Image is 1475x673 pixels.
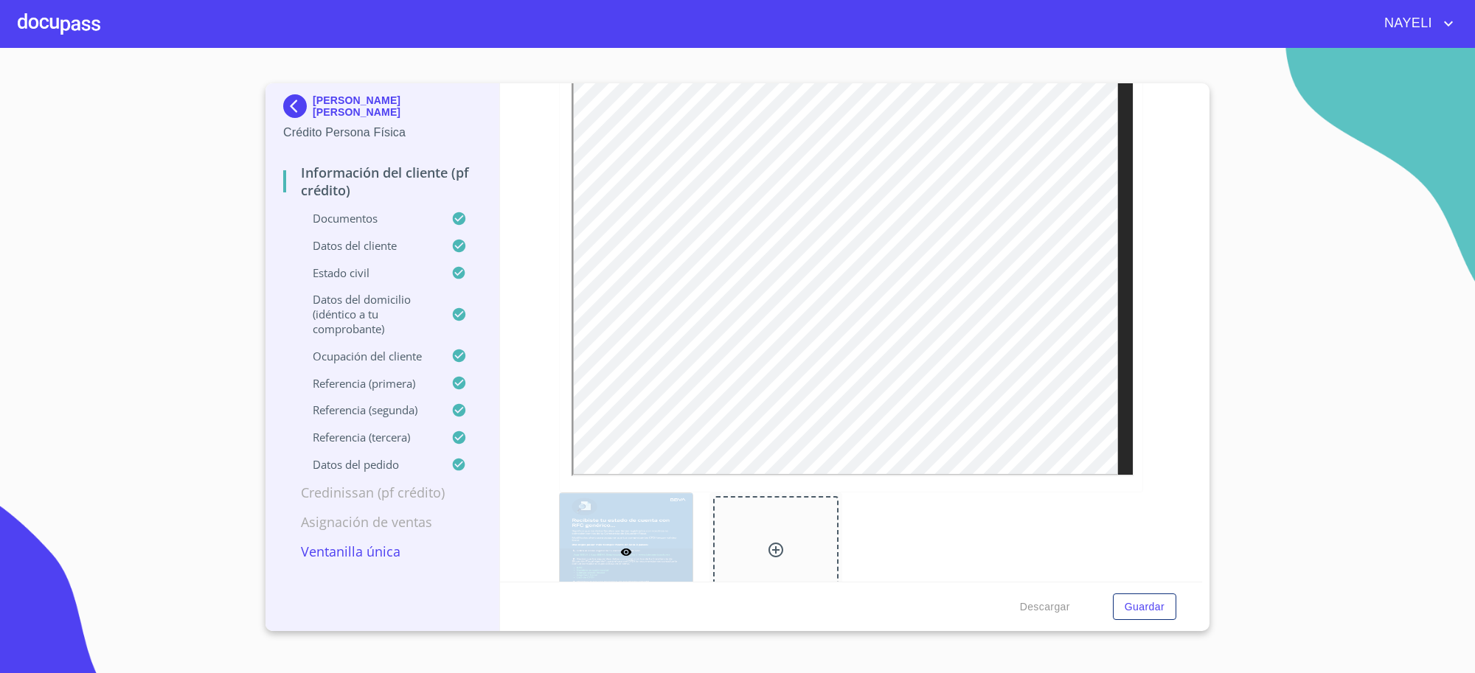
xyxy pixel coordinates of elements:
img: Docupass spot blue [283,94,313,118]
div: [PERSON_NAME] [PERSON_NAME] [283,94,482,124]
p: Referencia (segunda) [283,402,451,417]
p: Ventanilla única [283,543,482,560]
button: Guardar [1113,593,1176,621]
p: [PERSON_NAME] [PERSON_NAME] [313,94,482,118]
span: NAYELI [1373,12,1440,35]
p: Ocupación del Cliente [283,349,451,363]
p: Crédito Persona Física [283,124,482,142]
p: Referencia (tercera) [283,430,451,444]
iframe: Comprobante de Domicilio [572,80,1134,476]
p: Referencia (primera) [283,376,451,391]
p: Datos del domicilio (idéntico a tu comprobante) [283,292,451,336]
p: Datos del cliente [283,238,451,253]
p: Datos del pedido [283,457,451,472]
button: Descargar [1014,593,1076,621]
span: Descargar [1020,598,1070,616]
span: Guardar [1125,598,1165,616]
button: account of current user [1373,12,1457,35]
p: Documentos [283,211,451,226]
p: Estado Civil [283,265,451,280]
p: Credinissan (PF crédito) [283,484,482,501]
p: Información del cliente (PF crédito) [283,164,482,199]
p: Asignación de Ventas [283,513,482,531]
